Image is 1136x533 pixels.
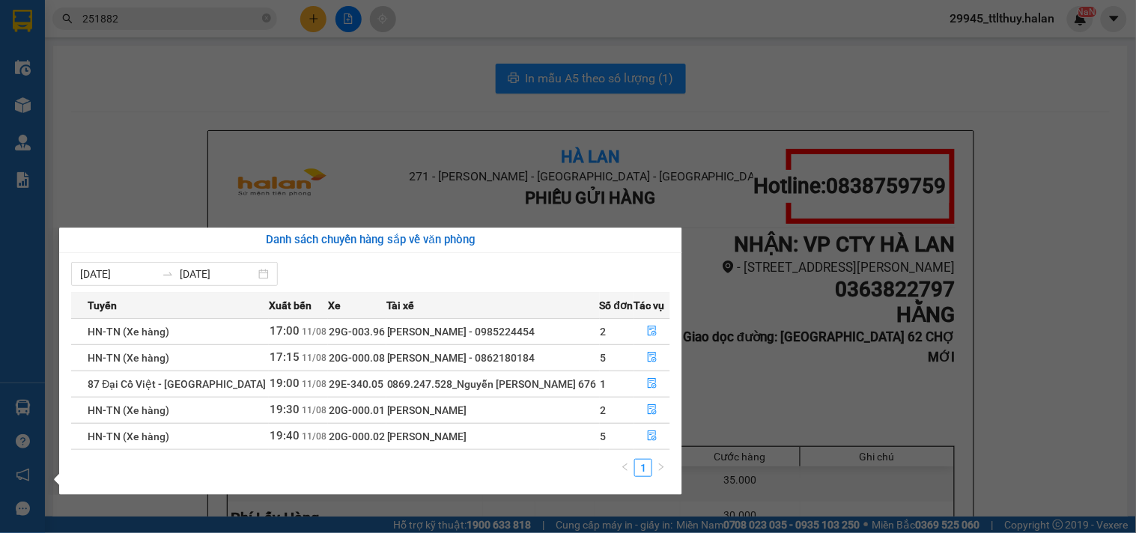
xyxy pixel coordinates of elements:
span: Tuyến [88,297,117,314]
div: [PERSON_NAME] - 0985224454 [387,323,599,340]
img: logo.jpg [19,19,131,94]
div: Danh sách chuyến hàng sắp về văn phòng [71,231,670,249]
li: Previous Page [616,459,634,477]
input: Từ ngày [80,266,156,282]
span: 17:15 [270,350,300,364]
a: 1 [635,460,651,476]
button: file-done [635,320,670,344]
span: right [657,463,666,472]
b: GỬI : VP [PERSON_NAME] [19,102,261,127]
li: Next Page [652,459,670,477]
span: 19:40 [270,429,300,442]
span: file-done [647,430,657,442]
span: Tài xế [386,297,415,314]
button: file-done [635,424,670,448]
span: left [621,463,630,472]
div: [PERSON_NAME] - 0862180184 [387,350,599,366]
button: right [652,459,670,477]
button: left [616,459,634,477]
div: [PERSON_NAME] [387,428,599,445]
span: 20G-000.08 [329,352,385,364]
span: file-done [647,378,657,390]
span: 2 [601,326,607,338]
button: file-done [635,346,670,370]
span: 17:00 [270,324,300,338]
span: 5 [601,430,607,442]
span: 19:30 [270,403,300,416]
span: 20G-000.02 [329,430,385,442]
span: HN-TN (Xe hàng) [88,352,169,364]
button: file-done [635,398,670,422]
span: 11/08 [302,431,326,442]
span: to [162,268,174,280]
span: Xuất bến [269,297,312,314]
span: 1 [601,378,607,390]
span: 29G-003.96 [329,326,385,338]
li: 1 [634,459,652,477]
span: file-done [647,326,657,338]
span: 11/08 [302,353,326,363]
span: file-done [647,404,657,416]
span: 29E-340.05 [329,378,383,390]
span: file-done [647,352,657,364]
span: HN-TN (Xe hàng) [88,430,169,442]
span: 11/08 [302,326,326,337]
span: 87 Đại Cồ Việt - [GEOGRAPHIC_DATA] [88,378,266,390]
span: HN-TN (Xe hàng) [88,326,169,338]
span: Xe [328,297,341,314]
span: swap-right [162,268,174,280]
span: 20G-000.01 [329,404,385,416]
span: 11/08 [302,405,326,415]
span: 2 [601,404,607,416]
input: Đến ngày [180,266,255,282]
span: Số đơn [600,297,634,314]
div: [PERSON_NAME] [387,402,599,418]
span: 19:00 [270,377,300,390]
span: Tác vụ [634,297,665,314]
span: 11/08 [302,379,326,389]
span: HN-TN (Xe hàng) [88,404,169,416]
span: 5 [601,352,607,364]
li: 271 - [PERSON_NAME] - [GEOGRAPHIC_DATA] - [GEOGRAPHIC_DATA] [140,37,626,55]
button: file-done [635,372,670,396]
div: 0869.247.528_Nguyễn [PERSON_NAME] 676 [387,376,599,392]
